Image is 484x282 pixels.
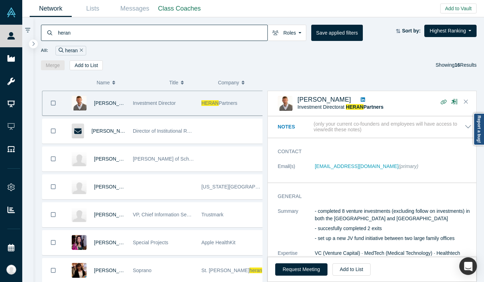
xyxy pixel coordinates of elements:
button: Bookmark [42,175,64,199]
button: Bookmark [42,119,64,143]
span: [PERSON_NAME] of School of Management [133,156,231,162]
button: Merge [41,60,65,70]
strong: Sort by: [402,28,421,34]
button: Remove Filter [78,47,83,55]
span: St. [PERSON_NAME] [201,268,249,273]
span: VP, Chief Information Security Officer [133,212,214,217]
span: [US_STATE][GEOGRAPHIC_DATA] [201,184,281,190]
a: [PERSON_NAME] [297,96,351,103]
button: Add to Vault [440,4,477,13]
span: Investment Director [133,100,176,106]
img: Alchemist Vault Logo [6,7,16,17]
button: Bookmark [42,230,64,255]
a: Class Coaches [156,0,203,17]
a: [PERSON_NAME] [94,212,135,217]
span: HERAN [346,104,364,110]
p: - completed 8 venture investments (excluding follow on investments) in both the [GEOGRAPHIC_DATA]... [315,208,472,222]
dt: Email(s) [278,163,315,178]
span: Soprano [133,268,152,273]
dt: Expertise [278,250,315,272]
span: Director of Institutional Research [133,128,205,134]
button: Roles [267,25,306,41]
img: Gerhard Apfelthaler's Profile Image [72,151,87,166]
span: Partners [364,104,384,110]
button: Bookmark [42,147,64,171]
img: Britt Lindley's Profile Image [72,207,87,222]
span: Trustmark [201,212,223,217]
span: Investment Director at [297,104,384,110]
a: Messages [114,0,156,17]
button: Bookmark [42,203,64,227]
button: Company [218,75,259,90]
div: Showing [436,60,477,70]
h3: General [278,193,462,200]
img: Raf Roelands's Profile Image [278,96,293,111]
a: [PERSON_NAME] [94,184,135,190]
span: (primary) [399,163,418,169]
button: Title [169,75,211,90]
button: Name [96,75,162,90]
a: [PERSON_NAME] [94,156,135,162]
span: VC (Venture Capital) · MedTech (Medical Technology) · Healthtech (Health Technology) [315,250,460,263]
h3: Notes [278,123,312,131]
img: Rebekah Wu's Profile Image [72,263,87,278]
a: [PERSON_NAME] [92,128,132,134]
span: Title [169,75,178,90]
span: Name [96,75,110,90]
span: heran [249,268,262,273]
img: Divya Nag's Profile Image [72,235,87,250]
button: Highest Ranking [424,25,477,37]
dt: Summary [278,208,315,250]
button: Save applied filters [311,25,363,41]
span: Partners [219,100,237,106]
p: (only your current co-founders and employees will have access to view/edit these notes) [314,121,465,133]
a: [PERSON_NAME] [94,268,135,273]
img: Allison Schumacher's Profile Image [72,179,87,194]
span: Company [218,75,239,90]
button: Add to List [332,263,371,276]
strong: 16 [455,62,460,68]
a: Report a bug! [473,113,484,145]
span: All: [41,47,48,54]
button: Request Meeting [275,263,327,276]
a: Lists [72,0,114,17]
input: Search by name, title, company, summary, expertise, investment criteria or topics of focus [57,24,267,41]
button: Notes (only your current co-founders and employees will have access to view/edit these notes) [278,121,472,133]
a: HERANPartners [346,104,384,110]
h3: Contact [278,148,462,155]
button: Close [461,96,471,108]
button: Add to List [70,60,103,70]
p: - succesfully completed 2 exits [315,225,472,232]
img: Katinka Harsányi's Account [6,265,16,275]
p: - set up a new JV fund initiative between two large family offices [315,235,472,242]
div: heran [55,46,86,55]
a: [EMAIL_ADDRESS][DOMAIN_NAME] [315,163,399,169]
button: Bookmark [42,91,64,115]
img: Raf Roelands's Profile Image [72,96,87,110]
a: [PERSON_NAME] [94,240,135,245]
span: Special Projects [133,240,168,245]
span: Results [455,62,477,68]
span: Apple HealthKit [201,240,236,245]
a: [PERSON_NAME] [94,100,135,106]
span: HERAN [201,100,219,106]
a: Network [30,0,72,17]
